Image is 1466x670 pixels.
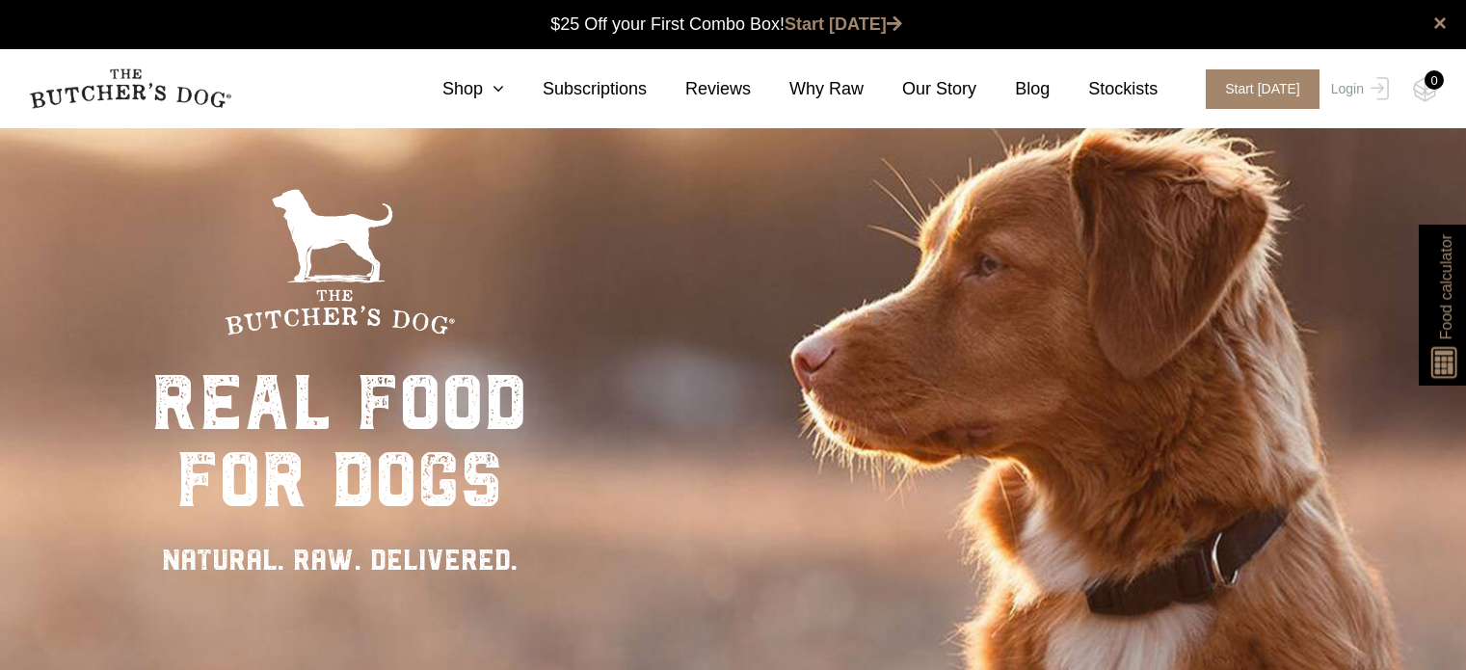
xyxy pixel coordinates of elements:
[864,76,976,102] a: Our Story
[151,364,527,519] div: real food for dogs
[785,14,902,34] a: Start [DATE]
[1206,69,1319,109] span: Start [DATE]
[1413,77,1437,102] img: TBD_Cart-Empty.png
[1434,234,1457,339] span: Food calculator
[751,76,864,102] a: Why Raw
[504,76,647,102] a: Subscriptions
[1050,76,1158,102] a: Stockists
[976,76,1050,102] a: Blog
[1425,70,1444,90] div: 0
[1326,69,1389,109] a: Login
[1186,69,1326,109] a: Start [DATE]
[404,76,504,102] a: Shop
[151,538,527,581] div: NATURAL. RAW. DELIVERED.
[647,76,751,102] a: Reviews
[1433,12,1447,35] a: close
